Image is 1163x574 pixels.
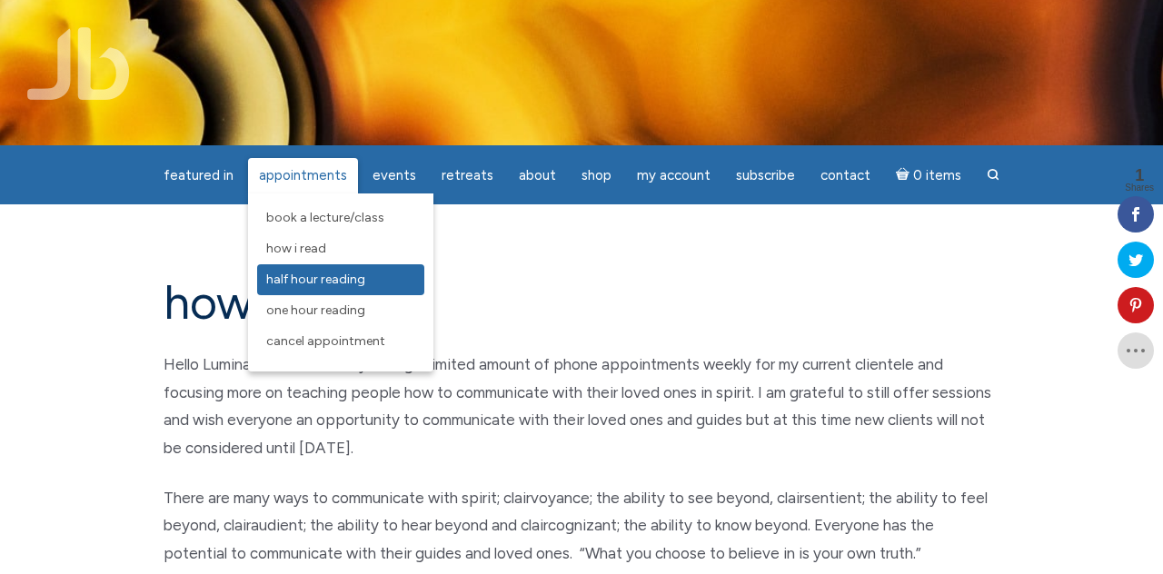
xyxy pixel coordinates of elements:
[266,272,365,287] span: Half Hour Reading
[153,158,244,193] a: featured in
[431,158,504,193] a: Retreats
[248,158,358,193] a: Appointments
[581,167,611,183] span: Shop
[266,210,384,225] span: Book a Lecture/Class
[257,233,424,264] a: How I Read
[266,241,326,256] span: How I Read
[259,167,347,183] span: Appointments
[257,203,424,233] a: Book a Lecture/Class
[913,169,961,183] span: 0 items
[637,167,711,183] span: My Account
[820,167,870,183] span: Contact
[373,167,416,183] span: Events
[626,158,721,193] a: My Account
[571,158,622,193] a: Shop
[1125,183,1154,193] span: Shares
[266,333,385,349] span: Cancel Appointment
[442,167,493,183] span: Retreats
[1125,167,1154,183] span: 1
[266,302,365,318] span: One Hour Reading
[27,27,130,100] img: Jamie Butler. The Everyday Medium
[164,351,999,461] p: Hello Luminaire, I am currently taking a limited amount of phone appointments weekly for my curre...
[164,277,999,329] h1: how i read
[885,156,972,193] a: Cart0 items
[725,158,806,193] a: Subscribe
[257,295,424,326] a: One Hour Reading
[896,167,913,183] i: Cart
[810,158,881,193] a: Contact
[164,484,999,568] p: There are many ways to communicate with spirit; clairvoyance; the ability to see beyond, clairsen...
[257,326,424,357] a: Cancel Appointment
[519,167,556,183] span: About
[508,158,567,193] a: About
[362,158,427,193] a: Events
[164,167,234,183] span: featured in
[257,264,424,295] a: Half Hour Reading
[736,167,795,183] span: Subscribe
